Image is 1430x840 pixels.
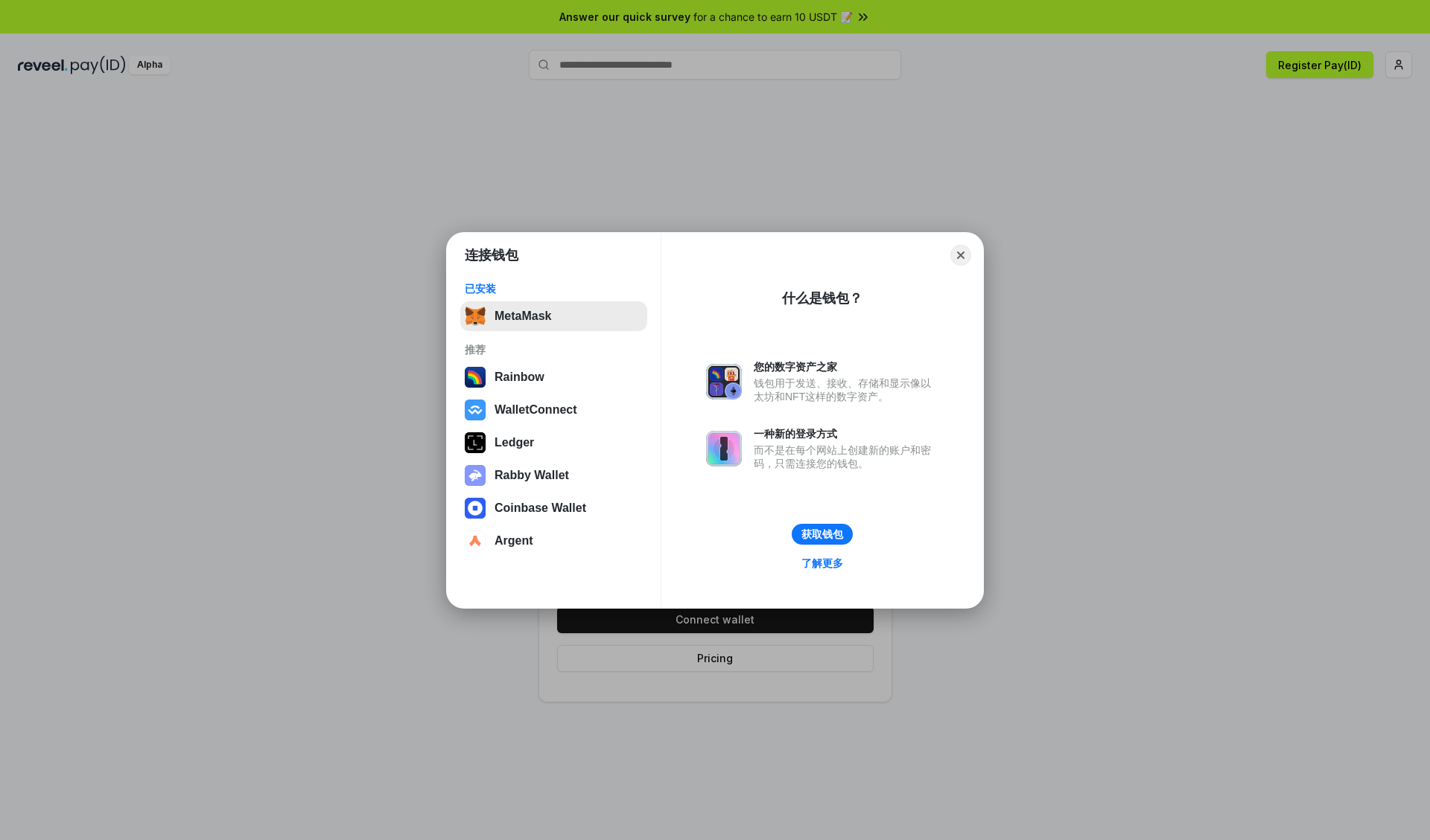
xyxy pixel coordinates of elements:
[460,395,647,425] button: WalletConnect
[792,524,853,545] button: 获取钱包
[465,246,518,264] h1: 连接钱包
[465,465,486,486] img: svg+xml,%3Csvg%20xmlns%3D%22http%3A%2F%2Fwww.w3.org%2F2000%2Fsvg%22%20fill%3D%22none%22%20viewBox...
[754,427,938,440] div: 一种新的登录方式
[706,364,742,400] img: svg+xml,%3Csvg%20xmlns%3D%22http%3A%2F%2Fwww.w3.org%2F2000%2Fsvg%22%20fill%3D%22none%22%20viewBox...
[465,306,486,327] img: svg+xml,%3Csvg%20fill%3D%22none%22%20height%3D%2233%22%20viewBox%3D%220%200%2035%2033%22%20width%...
[495,310,551,323] div: MetaMask
[782,289,862,307] div: 什么是钱包？
[460,493,647,523] button: Coinbase Wallet
[465,498,486,519] img: svg+xml,%3Csvg%20width%3D%2228%22%20height%3D%2228%22%20viewBox%3D%220%200%2028%2028%22%20fill%3D...
[495,403,577,417] div: WalletConnect
[465,432,486,453] img: svg+xml,%3Csvg%20xmlns%3D%22http%3A%2F%2Fwww.w3.org%2F2000%2Fsvg%22%20width%3D%2228%22%20height%3...
[754,443,938,470] div: 而不是在每个网站上创建新的账户和密码，只需连接您的钱包。
[495,469,569,482] div: Rabby Wallet
[754,360,938,373] div: 您的数字资产之家
[465,400,486,420] img: svg+xml,%3Csvg%20width%3D%2228%22%20height%3D%2228%22%20viewBox%3D%220%200%2028%2028%22%20fill%3D...
[495,534,533,548] div: Argent
[706,431,742,467] img: svg+xml,%3Csvg%20xmlns%3D%22http%3A%2F%2Fwww.w3.org%2F2000%2Fsvg%22%20fill%3D%22none%22%20viewBox...
[754,376,938,403] div: 钱包用于发送、接收、存储和显示像以太坊和NFT这样的数字资产。
[465,343,643,356] div: 推荐
[460,526,647,556] button: Argent
[460,301,647,331] button: MetaMask
[801,557,843,570] div: 了解更多
[460,362,647,392] button: Rainbow
[460,461,647,490] button: Rabby Wallet
[801,528,843,541] div: 获取钱包
[460,428,647,458] button: Ledger
[465,282,643,295] div: 已安装
[792,554,852,573] a: 了解更多
[950,245,971,266] button: Close
[465,367,486,388] img: svg+xml,%3Csvg%20width%3D%22120%22%20height%3D%22120%22%20viewBox%3D%220%200%20120%20120%22%20fil...
[465,530,486,551] img: svg+xml,%3Csvg%20width%3D%2228%22%20height%3D%2228%22%20viewBox%3D%220%200%2028%2028%22%20fill%3D...
[495,436,534,449] div: Ledger
[495,371,544,384] div: Rainbow
[495,501,586,515] div: Coinbase Wallet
